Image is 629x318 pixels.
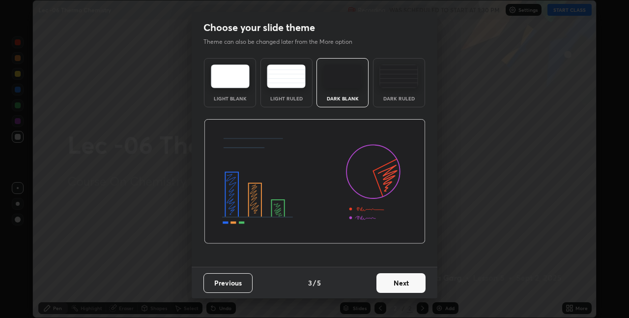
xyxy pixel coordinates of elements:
h2: Choose your slide theme [203,21,315,34]
img: darkThemeBanner.d06ce4a2.svg [204,119,426,244]
div: Light Blank [210,96,250,101]
img: lightRuledTheme.5fabf969.svg [267,64,306,88]
div: Dark Blank [323,96,362,101]
button: Next [376,273,426,293]
h4: 5 [317,278,321,288]
div: Light Ruled [267,96,306,101]
h4: / [313,278,316,288]
button: Previous [203,273,253,293]
img: lightTheme.e5ed3b09.svg [211,64,250,88]
h4: 3 [308,278,312,288]
img: darkRuledTheme.de295e13.svg [379,64,418,88]
p: Theme can also be changed later from the More option [203,37,363,46]
img: darkTheme.f0cc69e5.svg [323,64,362,88]
div: Dark Ruled [379,96,419,101]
